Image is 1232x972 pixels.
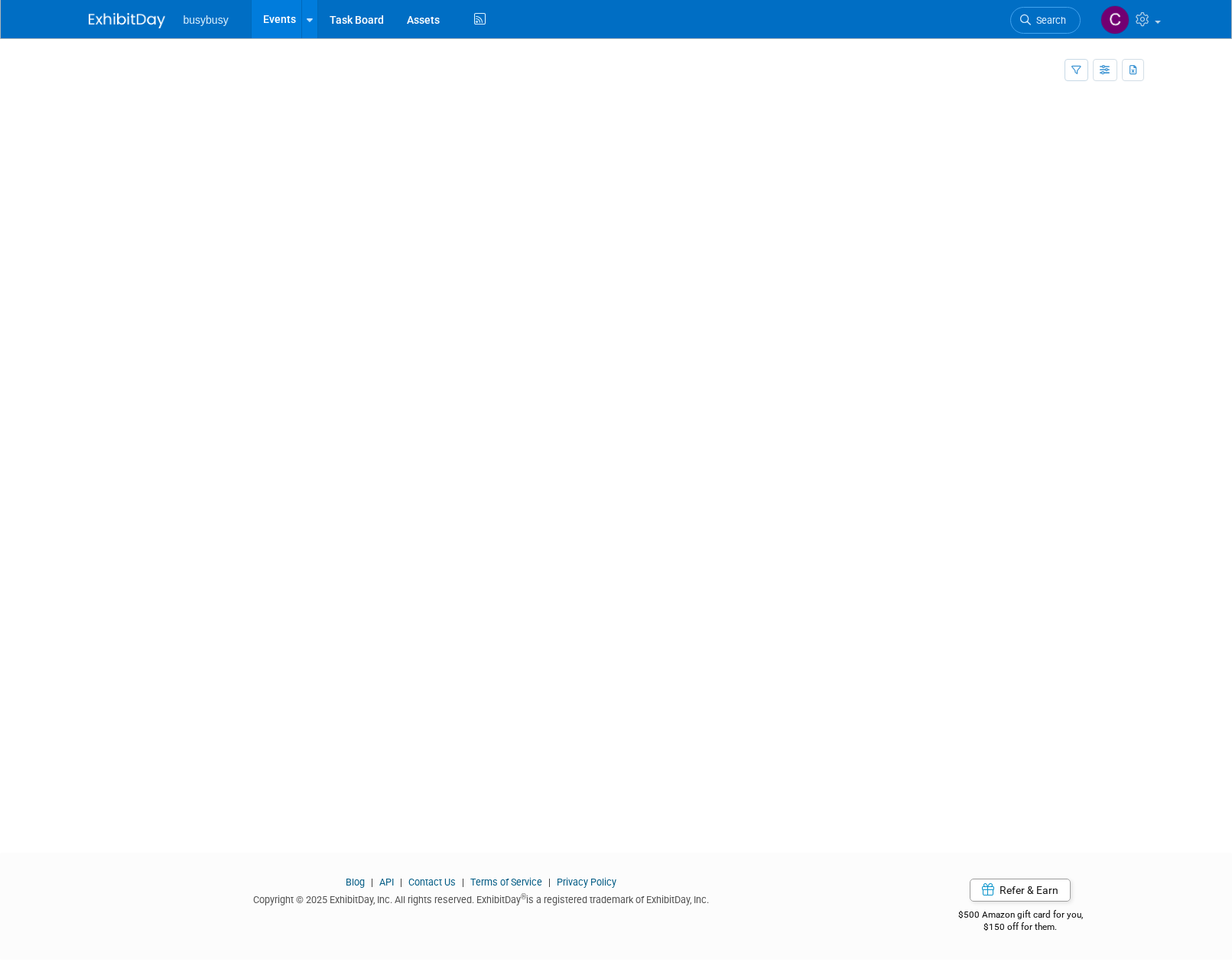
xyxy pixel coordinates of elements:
[89,13,165,28] img: ExhibitDay
[184,14,229,26] span: busybusy
[557,876,616,888] a: Privacy Policy
[970,879,1071,902] a: Refer & Earn
[1031,15,1066,26] span: Search
[396,876,406,888] span: |
[897,921,1144,934] div: $150 off for them.
[367,876,377,888] span: |
[897,899,1144,934] div: $500 Amazon gift card for you,
[1010,7,1081,34] a: Search
[89,889,875,907] div: Copyright © 2025 ExhibitDay, Inc. All rights reserved. ExhibitDay is a registered trademark of Ex...
[1100,5,1130,34] img: Collin Larson
[521,892,526,901] sup: ®
[544,876,554,888] span: |
[408,876,456,888] a: Contact Us
[470,876,542,888] a: Terms of Service
[379,876,394,888] a: API
[346,876,365,888] a: Blog
[458,876,468,888] span: |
